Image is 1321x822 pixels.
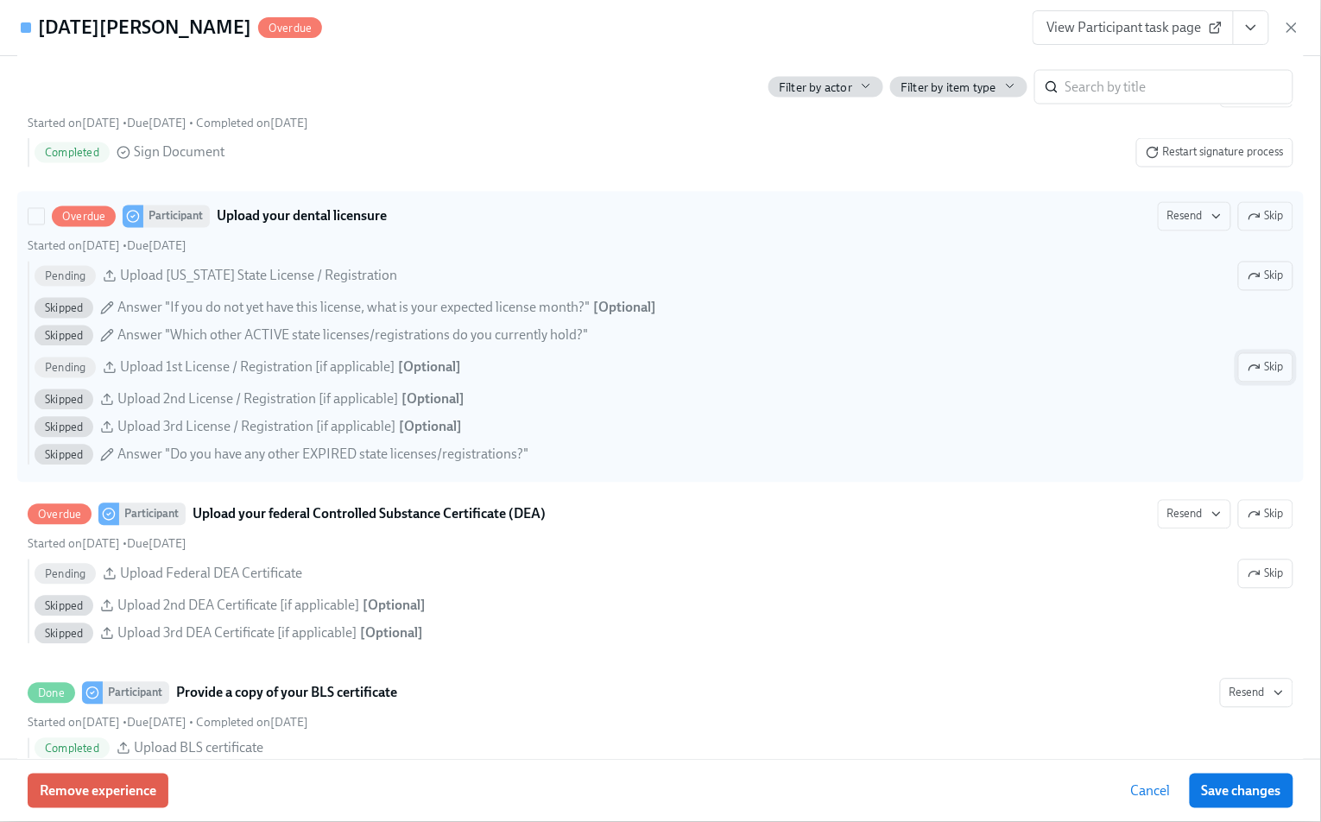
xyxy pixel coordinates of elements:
a: View Participant task page [1033,10,1234,45]
span: Skip [1248,359,1284,376]
span: Saturday, August 16th 2025, 10:00 am [127,239,186,254]
span: Upload Federal DEA Certificate [120,565,302,584]
span: Restart signature process [1146,144,1284,161]
div: [ Optional ] [363,597,426,616]
span: Upload BLS certificate [134,739,263,758]
h4: [DATE][PERSON_NAME] [38,15,251,41]
button: Filter by item type [890,77,1027,98]
span: View Participant task page [1047,19,1219,36]
span: Upload 1st License / Registration [if applicable] [120,358,395,377]
span: Upload 3rd DEA Certificate [if applicable] [117,624,357,643]
span: Saturday, August 16th 2025, 10:00 am [127,537,186,552]
button: Filter by actor [768,77,883,98]
div: [ Optional ] [593,299,656,318]
span: Skipped [35,628,93,641]
div: [ Optional ] [398,358,461,377]
span: Saturday, August 9th 2025, 10:01 am [28,239,120,254]
span: Skip [1248,506,1284,523]
span: Skipped [35,449,93,462]
div: • [28,238,186,255]
span: Saturday, August 9th 2025, 4:31 pm [196,116,308,130]
button: Remove experience [28,774,168,808]
span: Answer "Do you have any other EXPIRED state licenses/registrations?" [117,446,528,465]
div: • • [28,715,308,731]
span: Tuesday, August 19th 2025, 8:23 am [196,716,308,730]
div: [ Optional ] [401,390,465,409]
span: Upload 2nd License / Registration [if applicable] [117,390,398,409]
button: DoneParticipantProvide a copy of your BLS certificateStarted on[DATE] •Due[DATE] • Completed on[D... [1220,679,1293,708]
span: Skipped [35,421,93,434]
button: OverdueParticipantUpload your dental licensureSkipStarted on[DATE] •Due[DATE] PendingUpload [US_S... [1158,202,1231,231]
div: Participant [119,503,186,526]
span: Overdue [52,211,116,224]
span: Answer "Which other ACTIVE state licenses/registrations do you currently hold?" [117,326,588,345]
span: Resend [1167,208,1222,225]
span: Pending [35,568,96,581]
button: DoneParticipantAnswer the credentialing disclosure questionsResendStarted on[DATE] •Due[DATE] • C... [1136,138,1293,168]
span: Saturday, August 9th 2025, 10:01 am [28,537,120,552]
span: Saturday, August 9th 2025, 10:01 am [28,116,120,130]
span: Filter by actor [779,79,852,96]
span: Pending [35,270,96,283]
div: Participant [143,205,210,228]
button: OverdueParticipantUpload your dental licensureResendStarted on[DATE] •Due[DATE] PendingUpload [US... [1238,202,1293,231]
div: Participant [103,682,169,705]
span: Answer "If you do not yet have this license, what is your expected license month?" [117,299,590,318]
span: Skip [1248,268,1284,285]
span: Saturday, August 16th 2025, 10:00 am [127,116,186,130]
span: Skipped [35,302,93,315]
strong: Upload your federal Controlled Substance Certificate (DEA) [193,504,546,525]
span: Completed [35,147,110,160]
div: • • [28,115,308,131]
button: OverdueParticipantUpload your dental licensureResendSkipStarted on[DATE] •Due[DATE] PendingUpload... [1238,353,1293,383]
span: Resend [1167,506,1222,523]
span: Upload [US_STATE] State License / Registration [120,267,397,286]
span: Pending [35,362,96,375]
strong: Provide a copy of your BLS certificate [176,683,397,704]
span: Remove experience [40,782,156,800]
span: Sign Document [134,143,224,162]
span: Skip [1248,208,1284,225]
span: Upload 3rd License / Registration [if applicable] [117,418,395,437]
span: Save changes [1202,782,1281,800]
div: • [28,536,186,553]
button: OverdueParticipantUpload your federal Controlled Substance Certificate (DEA)ResendStarted on[DATE... [1238,500,1293,529]
span: Done [28,687,75,700]
span: Overdue [28,509,92,522]
span: Cancel [1131,782,1171,800]
button: OverdueParticipantUpload your federal Controlled Substance Certificate (DEA)SkipStarted on[DATE] ... [1158,500,1231,529]
span: Upload 2nd DEA Certificate [if applicable] [117,597,359,616]
span: Saturday, August 9th 2025, 10:01 am [28,716,120,730]
span: Skipped [35,600,93,613]
span: Resend [1229,685,1284,702]
span: Saturday, August 16th 2025, 10:00 am [127,716,186,730]
div: [ Optional ] [360,624,423,643]
span: Skip [1248,566,1284,583]
span: Filter by item type [901,79,996,96]
button: OverdueParticipantUpload your dental licensureResendSkipStarted on[DATE] •Due[DATE] PendingUpload... [1238,262,1293,291]
button: Cancel [1119,774,1183,808]
span: Completed [35,743,110,756]
input: Search by title [1065,70,1293,104]
button: View task page [1233,10,1269,45]
span: Overdue [258,22,322,35]
span: Skipped [35,394,93,407]
button: OverdueParticipantUpload your federal Controlled Substance Certificate (DEA)ResendSkipStarted on[... [1238,560,1293,589]
strong: Upload your dental licensure [217,206,387,227]
div: [ Optional ] [399,418,462,437]
span: Skipped [35,330,93,343]
button: Save changes [1190,774,1293,808]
